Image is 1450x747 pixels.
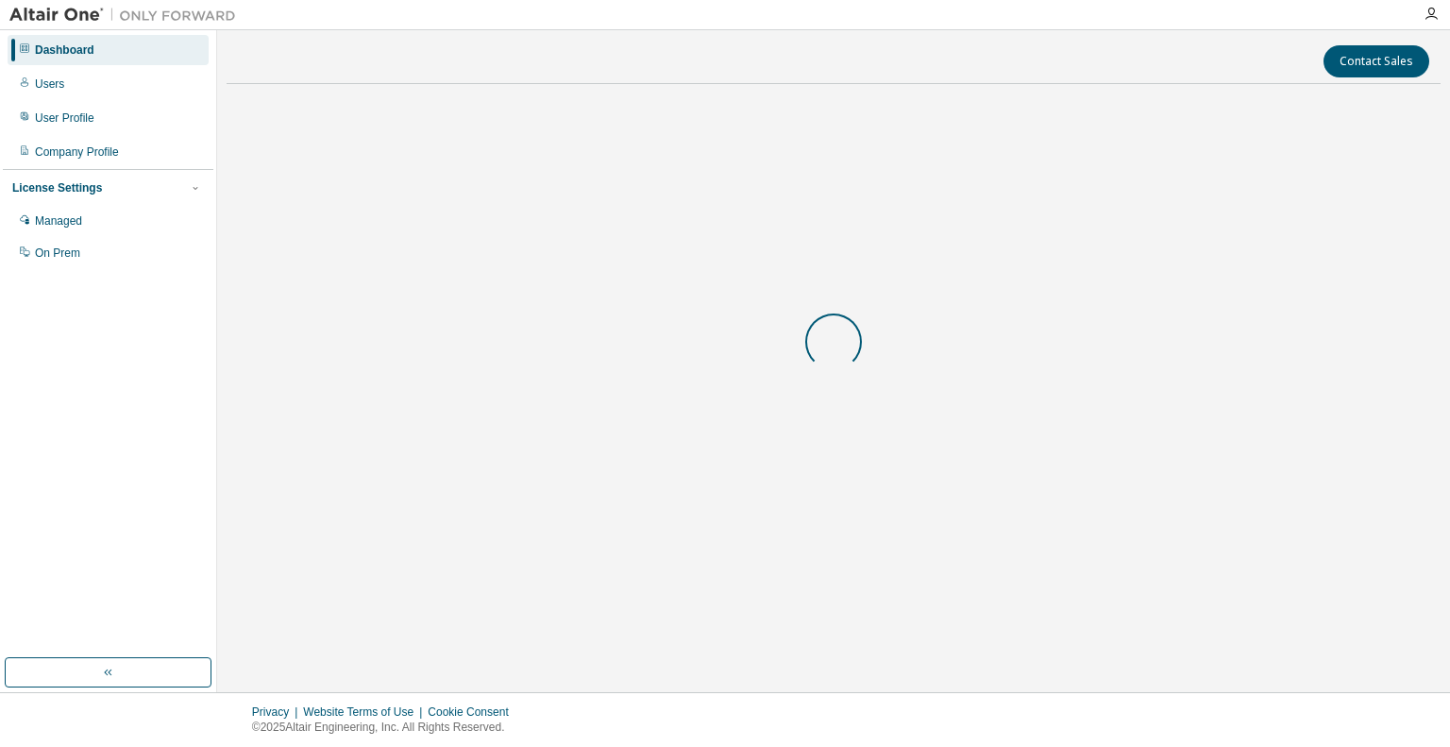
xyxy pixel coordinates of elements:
[1324,45,1429,77] button: Contact Sales
[35,246,80,261] div: On Prem
[35,76,64,92] div: Users
[303,705,428,720] div: Website Terms of Use
[35,213,82,229] div: Managed
[252,720,520,736] p: © 2025 Altair Engineering, Inc. All Rights Reserved.
[12,180,102,195] div: License Settings
[9,6,245,25] img: Altair One
[35,110,94,126] div: User Profile
[252,705,303,720] div: Privacy
[35,144,119,160] div: Company Profile
[35,42,94,58] div: Dashboard
[428,705,519,720] div: Cookie Consent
